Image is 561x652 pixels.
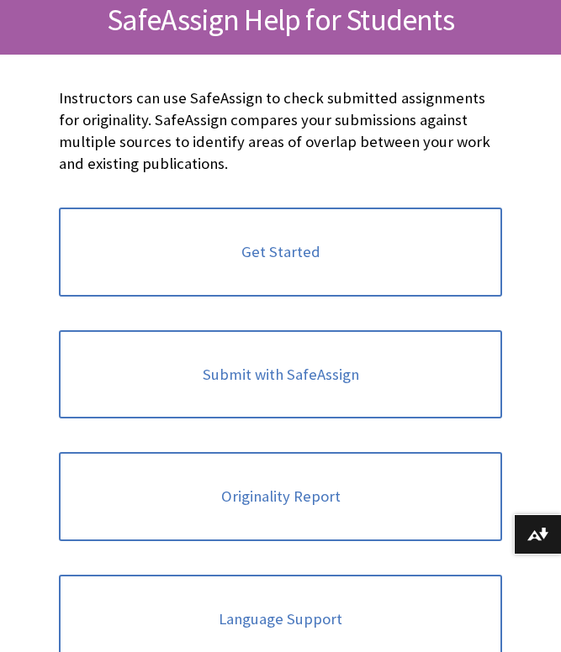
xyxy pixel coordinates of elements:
a: Submit with SafeAssign [59,330,502,419]
p: Instructors can use SafeAssign to check submitted assignments for originality. SafeAssign compare... [59,87,502,176]
span: SafeAssign Help for Students [107,1,454,39]
a: Originality Report [59,452,502,541]
a: Get Started [59,208,502,297]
